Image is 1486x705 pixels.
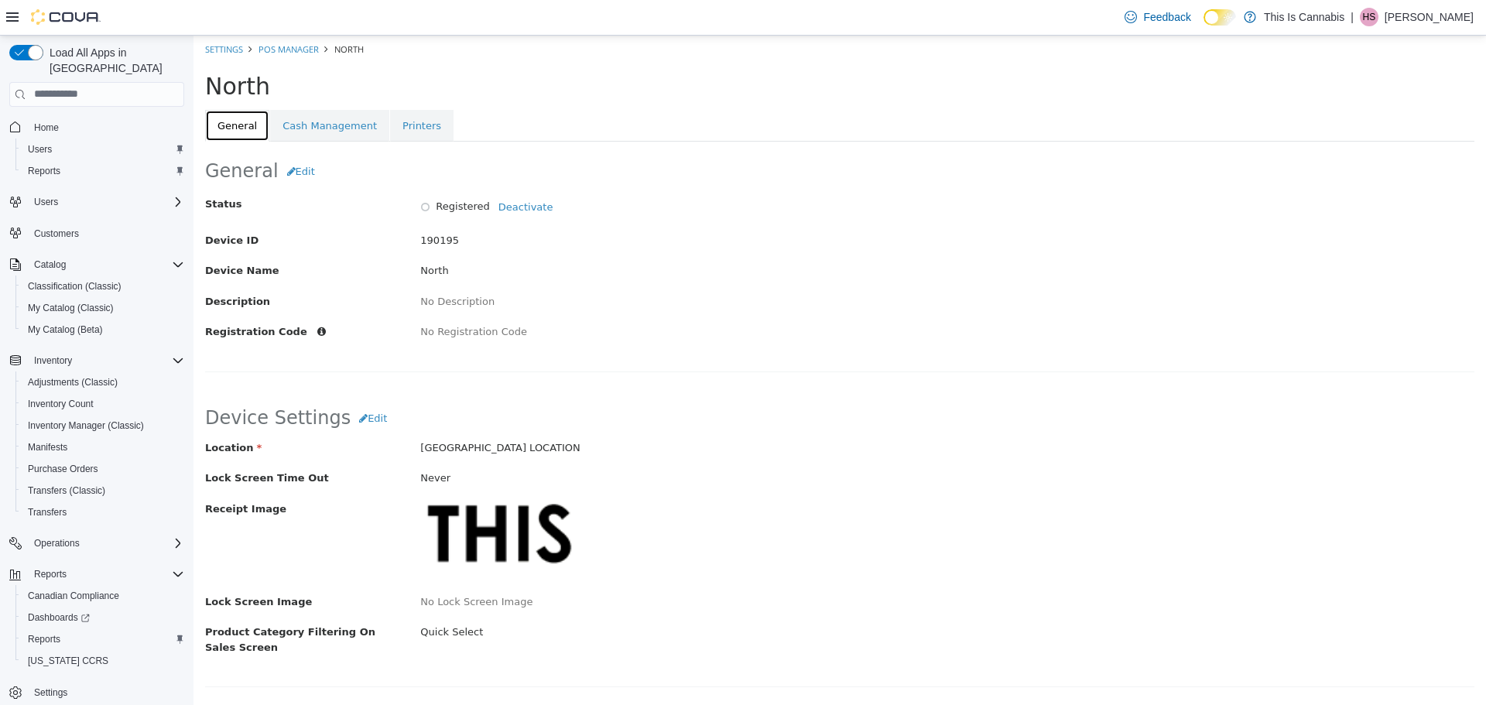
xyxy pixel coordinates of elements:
[22,438,74,457] a: Manifests
[15,160,190,182] button: Reports
[28,683,184,702] span: Settings
[12,590,182,618] span: Product Category Filtering On Sales Screen
[22,503,73,522] a: Transfers
[3,116,190,139] button: Home
[15,275,190,297] button: Classification (Classic)
[77,74,196,107] a: Cash Management
[15,458,190,480] button: Purchase Orders
[28,633,60,645] span: Reports
[22,630,67,649] a: Reports
[3,681,190,703] button: Settings
[22,587,125,605] a: Canadian Compliance
[157,369,202,397] button: Edit
[22,652,184,670] span: Washington CCRS
[31,9,101,25] img: Cova
[22,503,184,522] span: Transfers
[28,655,108,667] span: [US_STATE] CCRS
[28,118,184,137] span: Home
[28,118,65,137] a: Home
[1118,2,1197,33] a: Feedback
[28,323,103,336] span: My Catalog (Beta)
[22,320,184,339] span: My Catalog (Beta)
[28,143,52,156] span: Users
[22,299,184,317] span: My Catalog (Classic)
[22,140,184,159] span: Users
[12,122,1281,150] h2: General
[15,393,190,415] button: Inventory Count
[22,395,100,413] a: Inventory Count
[227,229,255,241] span: North
[3,532,190,554] button: Operations
[22,608,184,627] span: Dashboards
[22,608,96,627] a: Dashboards
[296,158,368,186] button: Deactivate
[227,436,257,448] span: Never
[3,222,190,245] button: Customers
[15,436,190,458] button: Manifests
[22,630,184,649] span: Reports
[12,290,114,302] span: Registration Code
[22,416,150,435] a: Inventory Manager (Classic)
[22,373,184,392] span: Adjustments (Classic)
[12,369,1281,397] h2: Device Settings
[1351,8,1354,26] p: |
[28,463,98,475] span: Purchase Orders
[28,484,105,497] span: Transfers (Classic)
[227,260,301,272] span: No Description
[102,130,122,142] span: Edit
[15,480,190,501] button: Transfers (Classic)
[15,415,190,436] button: Inventory Manager (Classic)
[22,320,109,339] a: My Catalog (Beta)
[22,395,184,413] span: Inventory Count
[28,165,60,177] span: Reports
[15,501,190,523] button: Transfers
[34,258,66,271] span: Catalog
[28,534,86,553] button: Operations
[28,376,118,388] span: Adjustments (Classic)
[28,193,184,211] span: Users
[28,590,119,602] span: Canadian Compliance
[197,74,260,107] a: Printers
[3,563,190,585] button: Reports
[12,8,50,19] a: Settings
[15,607,190,628] a: Dashboards
[22,460,184,478] span: Purchase Orders
[1264,8,1344,26] p: This Is Cannabis
[28,441,67,453] span: Manifests
[3,191,190,213] button: Users
[15,319,190,341] button: My Catalog (Beta)
[22,460,104,478] a: Purchase Orders
[12,229,86,241] span: Device Name
[227,560,339,572] span: No Lock Screen Image
[1363,8,1376,26] span: HS
[28,506,67,518] span: Transfers
[22,416,184,435] span: Inventory Manager (Classic)
[28,224,85,243] a: Customers
[22,652,115,670] a: [US_STATE] CCRS
[174,377,193,388] span: Edit
[22,481,184,500] span: Transfers (Classic)
[12,467,93,479] span: Receipt Image
[12,260,77,272] span: Description
[85,122,130,150] button: Edit
[15,650,190,672] button: [US_STATE] CCRS
[15,297,190,319] button: My Catalog (Classic)
[22,373,124,392] a: Adjustments (Classic)
[22,140,58,159] a: Users
[15,585,190,607] button: Canadian Compliance
[34,568,67,580] span: Reports
[1204,9,1236,26] input: Dark Mode
[34,537,80,549] span: Operations
[22,299,120,317] a: My Catalog (Classic)
[12,406,68,418] span: Location
[28,224,184,243] span: Customers
[227,590,289,602] span: Quick Select
[1385,8,1474,26] p: [PERSON_NAME]
[28,280,122,293] span: Classification (Classic)
[28,302,114,314] span: My Catalog (Classic)
[22,162,184,180] span: Reports
[227,290,334,302] span: No Registration Code
[28,565,73,584] button: Reports
[22,162,67,180] a: Reports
